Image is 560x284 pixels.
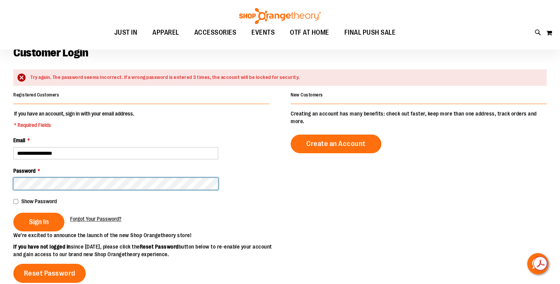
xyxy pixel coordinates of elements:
strong: Reset Password [140,244,179,250]
span: * Required Fields [14,121,134,129]
span: Create an Account [306,140,366,148]
img: Shop Orangetheory [238,8,322,24]
span: APPAREL [152,24,179,41]
a: EVENTS [244,24,282,42]
span: OTF AT HOME [290,24,329,41]
a: APPAREL [145,24,187,42]
strong: If you have not logged in [13,244,71,250]
span: EVENTS [251,24,275,41]
p: since [DATE], please click the button below to re-enable your account and gain access to our bran... [13,243,280,258]
a: ACCESSORIES [187,24,244,42]
a: Create an Account [291,135,381,153]
span: Email [13,137,25,143]
legend: If you have an account, sign in with your email address. [13,110,135,129]
span: Sign In [29,218,49,226]
a: JUST IN [107,24,145,42]
p: We’re excited to announce the launch of the new Shop Orangetheory store! [13,231,280,239]
button: Sign In [13,213,64,231]
span: JUST IN [114,24,138,41]
span: FINAL PUSH SALE [344,24,396,41]
a: Forgot Your Password? [70,215,122,223]
span: Reset Password [24,269,75,278]
strong: Registered Customers [13,92,59,98]
p: Creating an account has many benefits: check out faster, keep more than one address, track orders... [291,110,547,125]
span: Show Password [21,198,57,204]
strong: New Customers [291,92,323,98]
button: Hello, have a question? Let’s chat. [527,253,549,274]
a: OTF AT HOME [282,24,337,42]
div: Try again. The password seems incorrect. If a wrong password is entered 3 times, the account will... [30,74,539,81]
span: Password [13,168,35,174]
a: FINAL PUSH SALE [337,24,403,42]
span: Customer Login [13,46,88,59]
span: Forgot Your Password? [70,216,122,222]
a: Reset Password [13,264,86,283]
span: ACCESSORIES [194,24,237,41]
